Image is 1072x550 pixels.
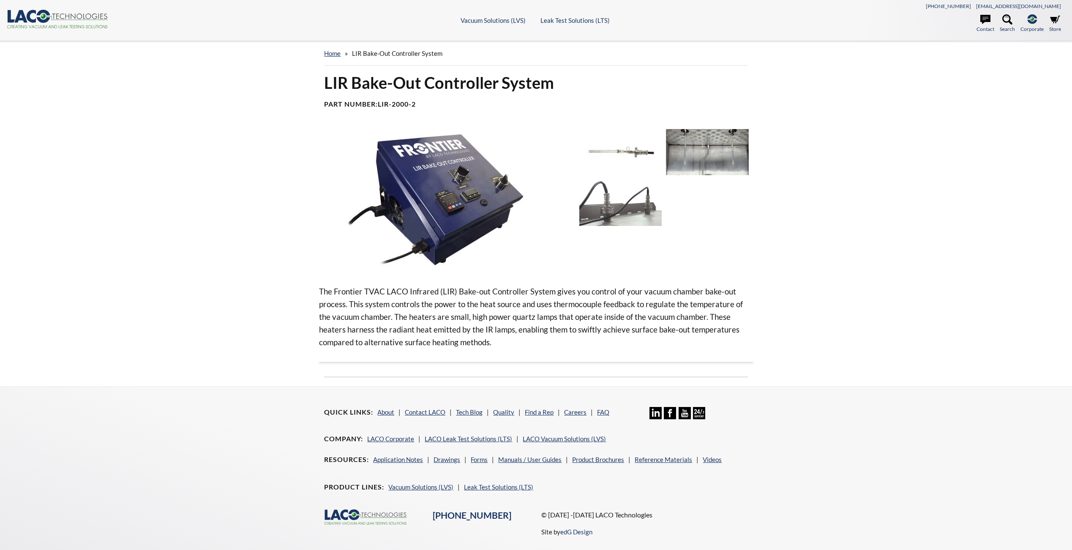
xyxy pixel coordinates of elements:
h4: Company [324,434,363,443]
a: Quality [493,408,514,416]
a: [PHONE_NUMBER] [433,510,511,521]
a: Contact [977,14,994,33]
span: Corporate [1020,25,1044,33]
h4: Resources [324,455,369,464]
a: Contact LACO [405,408,445,416]
a: LACO Corporate [367,435,414,443]
span: LIR Bake-Out Controller System [352,49,442,57]
a: Vacuum Solutions (LVS) [461,16,526,24]
a: Videos [703,456,722,463]
a: Leak Test Solutions (LTS) [464,483,533,491]
p: The Frontier TVAC LACO Infrared (LIR) Bake-out Controller System gives you control of your vacuum... [319,285,753,349]
a: Application Notes [373,456,423,463]
a: Search [1000,14,1015,33]
a: Store [1049,14,1061,33]
b: LIR-2000-2 [378,100,416,108]
a: Careers [564,408,586,416]
h4: Quick Links [324,408,373,417]
a: Reference Materials [635,456,692,463]
h1: LIR Bake-Out Controller System [324,72,747,93]
a: About [377,408,394,416]
a: FAQ [597,408,609,416]
a: Drawings [434,456,460,463]
h4: Product Lines [324,483,384,492]
a: Product Brochures [572,456,624,463]
img: LIR Bake-Out Blub [579,129,662,175]
a: Vacuum Solutions (LVS) [388,483,453,491]
img: LIR Bake-Out External feedthroughs [579,179,662,225]
a: [EMAIL_ADDRESS][DOMAIN_NAME] [976,3,1061,9]
a: Forms [471,456,488,463]
p: © [DATE] -[DATE] LACO Technologies [541,509,748,520]
a: edG Design [560,528,592,536]
a: Find a Rep [525,408,554,416]
img: LIR Bake-Out Bulbs in chamber [666,129,748,175]
p: Site by [541,527,592,537]
a: 24/7 Support [693,413,705,421]
a: home [324,49,341,57]
h4: Part Number: [324,100,747,109]
img: 24/7 Support Icon [693,407,705,419]
a: Leak Test Solutions (LTS) [540,16,610,24]
a: Manuals / User Guides [498,456,562,463]
div: » [324,41,747,66]
a: LACO Vacuum Solutions (LVS) [523,435,606,443]
img: LIR Bake-Out Controller [319,129,573,272]
a: [PHONE_NUMBER] [926,3,971,9]
a: Tech Blog [456,408,483,416]
a: LACO Leak Test Solutions (LTS) [425,435,512,443]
